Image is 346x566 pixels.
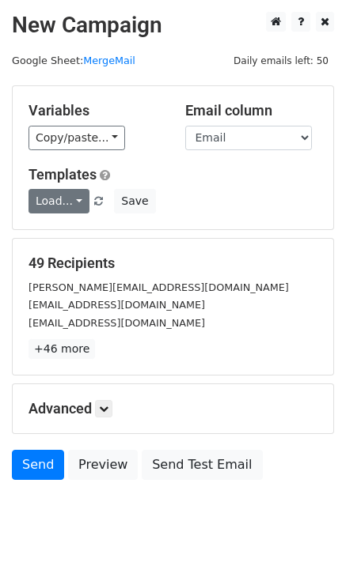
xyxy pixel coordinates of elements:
[29,255,317,272] h5: 49 Recipients
[83,55,135,66] a: MergeMail
[68,450,138,480] a: Preview
[29,189,89,213] a: Load...
[185,102,318,119] h5: Email column
[29,400,317,417] h5: Advanced
[29,317,205,329] small: [EMAIL_ADDRESS][DOMAIN_NAME]
[142,450,262,480] a: Send Test Email
[228,55,334,66] a: Daily emails left: 50
[29,281,289,293] small: [PERSON_NAME][EMAIL_ADDRESS][DOMAIN_NAME]
[228,52,334,70] span: Daily emails left: 50
[29,339,95,359] a: +46 more
[29,126,125,150] a: Copy/paste...
[29,102,162,119] h5: Variables
[12,12,334,39] h2: New Campaign
[267,490,346,566] iframe: Chat Widget
[29,299,205,311] small: [EMAIL_ADDRESS][DOMAIN_NAME]
[12,450,64,480] a: Send
[114,189,155,213] button: Save
[29,166,97,183] a: Templates
[12,55,135,66] small: Google Sheet:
